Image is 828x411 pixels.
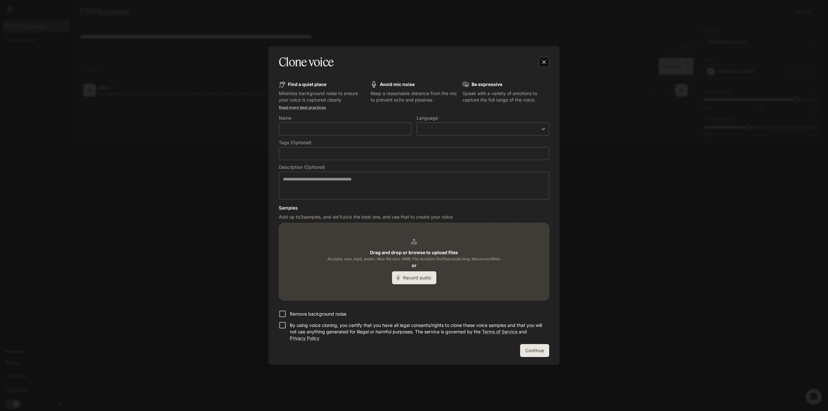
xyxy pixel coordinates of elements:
p: Minimize background noise to ensure your voice is captured clearly. [279,90,365,103]
p: Speak with a variety of emotions to capture the full range of the voice. [463,90,549,103]
p: Add up to 3 samples, and we'll pick the best one, and use that to create your voice [279,214,549,220]
b: or [412,263,417,268]
p: By using voice cloning, you certify that you have all legal consents/rights to clone these voice ... [290,322,544,341]
span: Accepts: wav, mp3, webm. Max file size: 4MB. File duration 5 to 15 seconds long. Maximum 3 files. [327,256,501,262]
button: Continue [520,344,549,357]
a: Read more best practices [279,105,326,110]
a: Privacy Policy [290,335,320,341]
p: Remove background noise [290,311,346,317]
p: Keep a reasonable distance from the mic to prevent echo and plosives. [371,90,457,103]
p: Description (Optional) [279,165,325,169]
b: Avoid mic noise [380,81,415,87]
a: Terms of Service [482,329,517,334]
p: Name [279,116,291,120]
p: Tags (Optional) [279,140,311,145]
p: Language [417,116,438,120]
b: Find a quiet place [288,81,326,87]
div: ​ [417,126,549,132]
h6: Samples [279,205,549,211]
b: Drag and drop or browse to upload files [370,250,458,255]
h5: Clone voice [279,54,333,70]
button: Record audio [392,271,436,284]
b: Be expressive [472,81,502,87]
